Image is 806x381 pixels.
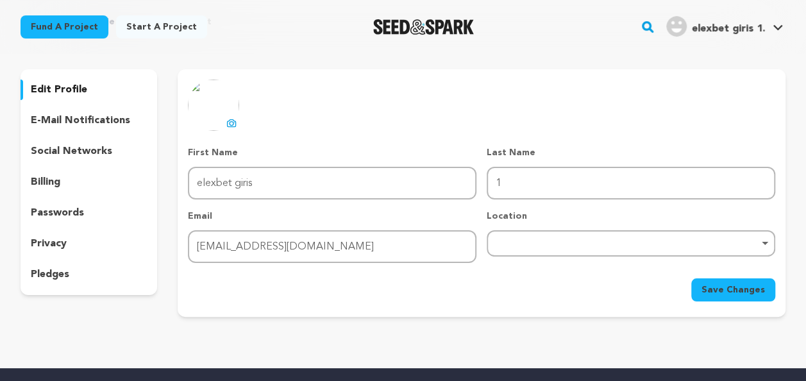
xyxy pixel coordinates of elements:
[664,13,785,37] a: elexbet giris 1.'s Profile
[21,233,157,254] button: privacy
[487,210,775,223] p: Location
[21,172,157,192] button: billing
[666,16,687,37] img: user.png
[691,278,775,301] button: Save Changes
[692,24,765,34] span: elexbet giris 1.
[31,174,60,190] p: billing
[487,167,775,199] input: Last Name
[31,144,112,159] p: social networks
[373,19,474,35] a: Seed&Spark Homepage
[31,267,69,282] p: pledges
[666,16,765,37] div: elexbet giris 1.'s Profile
[21,203,157,223] button: passwords
[373,19,474,35] img: Seed&Spark Logo Dark Mode
[188,230,476,263] input: Email
[31,236,67,251] p: privacy
[664,13,785,40] span: elexbet giris 1.'s Profile
[21,80,157,100] button: edit profile
[188,167,476,199] input: First Name
[21,110,157,131] button: e-mail notifications
[21,141,157,162] button: social networks
[188,146,476,159] p: First Name
[116,15,207,38] a: Start a project
[21,15,108,38] a: Fund a project
[487,146,775,159] p: Last Name
[188,210,476,223] p: Email
[31,82,87,97] p: edit profile
[21,264,157,285] button: pledges
[701,284,765,296] span: Save Changes
[31,113,130,128] p: e-mail notifications
[31,205,84,221] p: passwords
